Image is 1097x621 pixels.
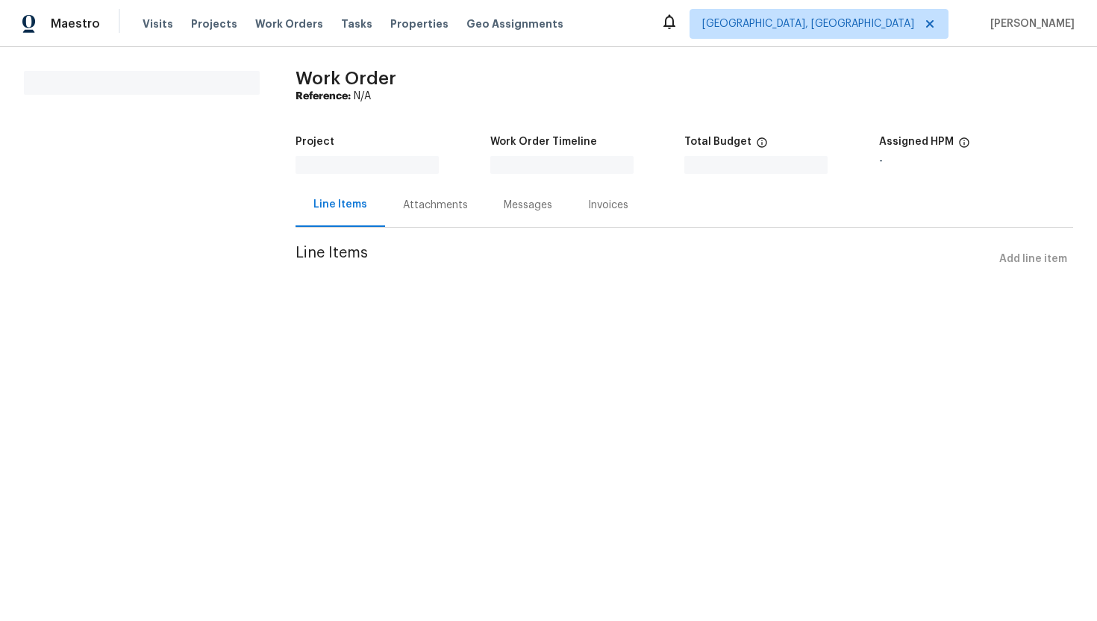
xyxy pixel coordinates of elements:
[296,89,1073,104] div: N/A
[490,137,597,147] h5: Work Order Timeline
[341,19,372,29] span: Tasks
[191,16,237,31] span: Projects
[390,16,449,31] span: Properties
[879,156,1074,166] div: -
[588,198,628,213] div: Invoices
[756,137,768,156] span: The total cost of line items that have been proposed by Opendoor. This sum includes line items th...
[984,16,1075,31] span: [PERSON_NAME]
[958,137,970,156] span: The hpm assigned to this work order.
[296,69,396,87] span: Work Order
[296,137,334,147] h5: Project
[296,91,351,102] b: Reference:
[143,16,173,31] span: Visits
[296,246,993,273] span: Line Items
[51,16,100,31] span: Maestro
[313,197,367,212] div: Line Items
[702,16,914,31] span: [GEOGRAPHIC_DATA], [GEOGRAPHIC_DATA]
[466,16,563,31] span: Geo Assignments
[879,137,954,147] h5: Assigned HPM
[403,198,468,213] div: Attachments
[684,137,751,147] h5: Total Budget
[504,198,552,213] div: Messages
[255,16,323,31] span: Work Orders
